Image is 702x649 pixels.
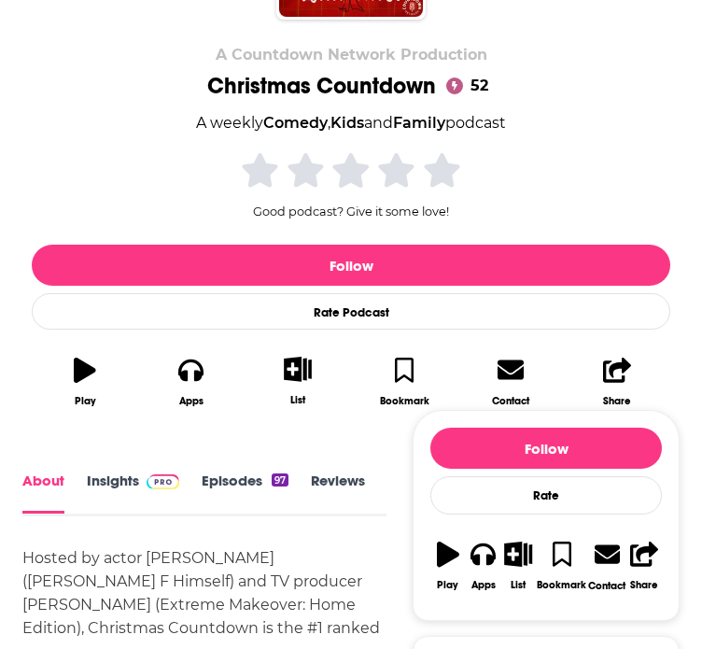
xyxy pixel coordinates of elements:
div: Bookmark [537,579,586,591]
span: Good podcast? Give it some love! [253,205,449,219]
div: Good podcast? Give it some love! [211,149,491,219]
span: A Countdown Network Production [216,46,487,63]
div: List [290,394,305,406]
a: Comedy [263,114,328,132]
button: List [245,345,351,417]
a: InsightsPodchaser Pro [87,473,179,514]
div: Rate [430,476,662,515]
div: Play [75,395,96,407]
button: Share [564,345,670,418]
a: Reviews [311,473,365,514]
span: and [364,114,393,132]
div: 97 [272,473,288,487]
div: Share [603,395,631,407]
button: List [501,529,537,602]
button: Follow [430,428,662,469]
div: Apps [471,579,496,591]
button: Bookmark [351,345,457,418]
button: Apps [466,529,501,603]
a: Episodes97 [202,473,288,514]
button: Play [430,529,466,603]
a: Contact [587,529,626,603]
span: , [328,114,330,132]
a: Kids [330,114,364,132]
button: Follow [32,245,670,286]
div: A weekly podcast [196,111,506,135]
a: Family [393,114,445,132]
span: 52 [452,75,496,97]
div: Rate Podcast [32,293,670,330]
img: Podchaser Pro [147,474,179,489]
button: Share [626,529,662,603]
a: About [22,473,64,514]
div: Bookmark [380,395,429,407]
a: 52 [443,75,496,97]
button: Apps [138,345,245,418]
button: Play [32,345,138,418]
a: Contact [457,345,564,418]
div: Contact [588,579,625,592]
div: Share [630,579,658,591]
button: Bookmark [536,529,587,603]
div: Contact [492,394,529,407]
div: Play [437,579,458,591]
div: Apps [179,395,204,407]
div: List [511,579,526,591]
